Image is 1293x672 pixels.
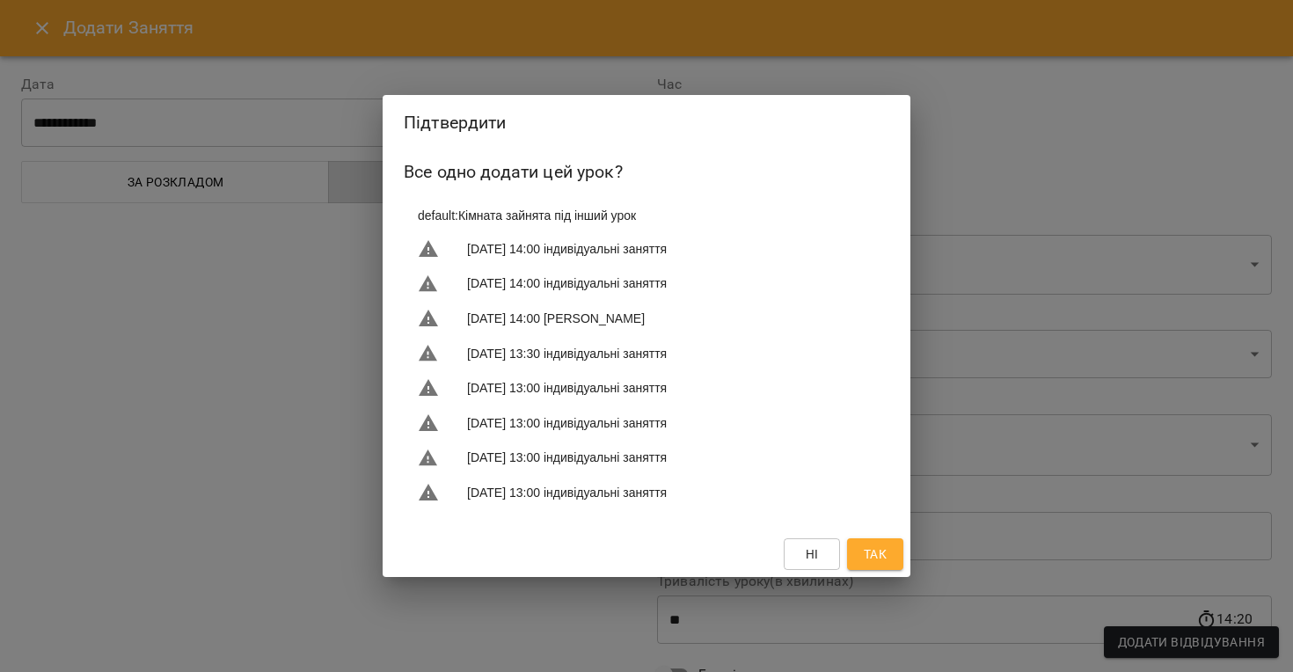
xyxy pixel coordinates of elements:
[404,370,889,405] li: [DATE] 13:00 індивідуальні заняття
[404,231,889,267] li: [DATE] 14:00 індивідуальні заняття
[404,336,889,371] li: [DATE] 13:30 індивідуальні заняття
[404,441,889,476] li: [DATE] 13:00 індивідуальні заняття
[404,301,889,336] li: [DATE] 14:00 [PERSON_NAME]
[847,538,903,570] button: Так
[404,109,889,136] h2: Підтвердити
[864,544,887,565] span: Так
[404,158,889,186] h6: Все одно додати цей урок?
[404,475,889,510] li: [DATE] 13:00 індивідуальні заняття
[784,538,840,570] button: Ні
[404,267,889,302] li: [DATE] 14:00 індивідуальні заняття
[404,200,889,231] li: default : Кімната зайнята під інший урок
[404,405,889,441] li: [DATE] 13:00 індивідуальні заняття
[806,544,819,565] span: Ні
